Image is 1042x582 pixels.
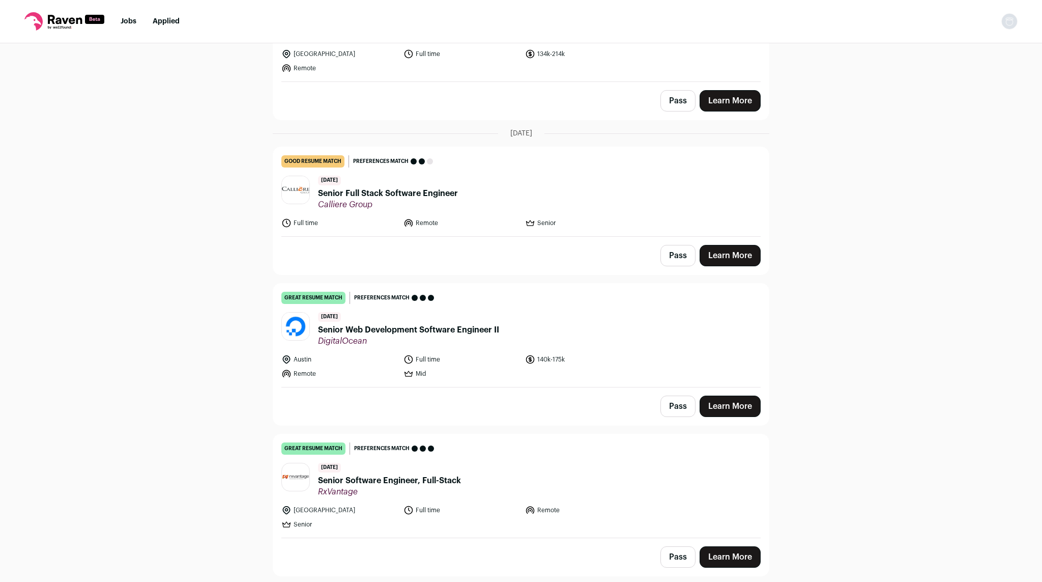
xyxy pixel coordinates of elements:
[354,293,410,303] span: Preferences match
[525,505,641,515] li: Remote
[660,546,696,568] button: Pass
[403,49,519,59] li: Full time
[318,463,341,473] span: [DATE]
[282,475,309,480] img: 1f9958bde26d3e4cd89f6c5ac529b5acafdd0060d66cdd10a21d15c927b32369.jpg
[281,505,397,515] li: [GEOGRAPHIC_DATA]
[318,487,461,497] span: RxVantage
[121,18,136,25] a: Jobs
[525,218,641,228] li: Senior
[281,292,345,304] div: great resume match
[700,396,761,417] a: Learn More
[403,218,519,228] li: Remote
[403,505,519,515] li: Full time
[660,90,696,112] button: Pass
[354,444,410,454] span: Preferences match
[281,49,397,59] li: [GEOGRAPHIC_DATA]
[700,245,761,266] a: Learn More
[318,187,458,200] span: Senior Full Stack Software Engineer
[281,354,397,365] li: Austin
[281,218,397,228] li: Full time
[700,90,761,112] a: Learn More
[318,312,341,322] span: [DATE]
[281,442,345,455] div: great resume match
[273,434,769,538] a: great resume match Preferences match [DATE] Senior Software Engineer, Full-Stack RxVantage [GEOGR...
[281,155,344,168] div: good resume match
[318,324,499,336] span: Senior Web Development Software Engineer II
[318,176,341,185] span: [DATE]
[1001,13,1018,30] img: nopic.png
[282,313,309,340] img: b193766b8624b1bea1d6c6b433f3f2e8460d6b7fa2f1bd4abde82b21cb2f0340.jpg
[1001,13,1018,30] button: Open dropdown
[525,354,641,365] li: 140k-175k
[281,63,397,73] li: Remote
[281,369,397,379] li: Remote
[281,519,397,530] li: Senior
[525,49,641,59] li: 134k-214k
[353,156,409,167] span: Preferences match
[273,147,769,236] a: good resume match Preferences match [DATE] Senior Full Stack Software Engineer Calliere Group Ful...
[318,336,499,346] span: DigitalOcean
[318,200,458,210] span: Calliere Group
[282,176,309,204] img: b5a5e246786ac4922ef590f5f16a8b69def02e094df0661e00f1b46f51bca6f7.jpg
[403,369,519,379] li: Mid
[700,546,761,568] a: Learn More
[318,475,461,487] span: Senior Software Engineer, Full-Stack
[660,396,696,417] button: Pass
[510,128,532,138] span: [DATE]
[153,18,180,25] a: Applied
[660,245,696,266] button: Pass
[403,354,519,365] li: Full time
[273,284,769,387] a: great resume match Preferences match [DATE] Senior Web Development Software Engineer II DigitalOc...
